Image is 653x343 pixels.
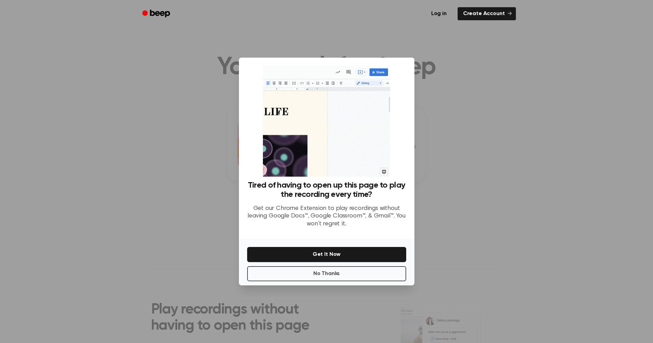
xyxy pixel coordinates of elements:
a: Create Account [458,7,516,20]
h3: Tired of having to open up this page to play the recording every time? [247,181,406,199]
button: Get It Now [247,247,406,262]
p: Get our Chrome Extension to play recordings without leaving Google Docs™, Google Classroom™, & Gm... [247,205,406,228]
img: Beep extension in action [263,66,390,177]
a: Log in [424,6,454,22]
button: No Thanks [247,266,406,281]
a: Beep [137,7,176,21]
